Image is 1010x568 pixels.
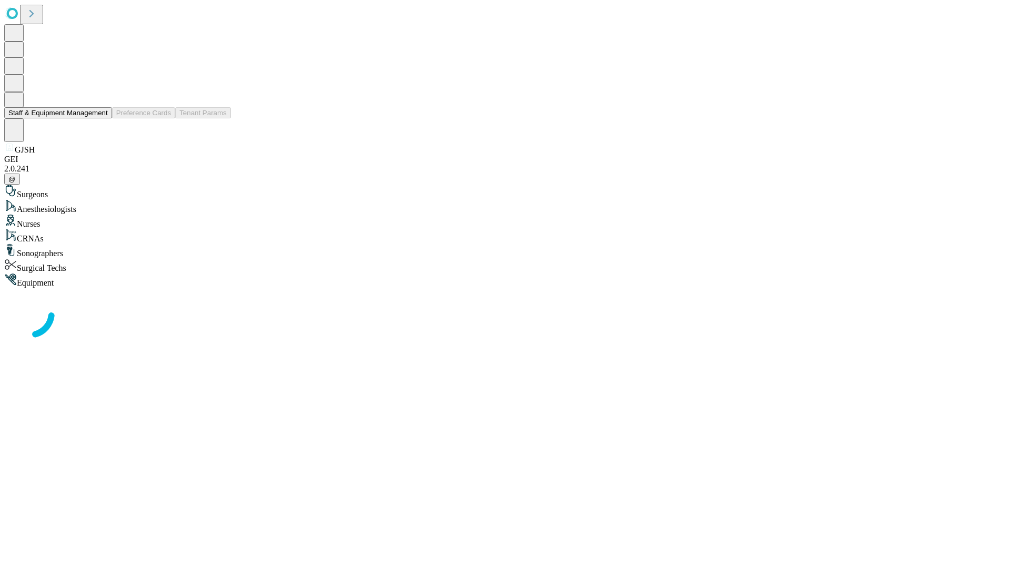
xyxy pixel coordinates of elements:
[4,258,1006,273] div: Surgical Techs
[112,107,175,118] button: Preference Cards
[4,273,1006,288] div: Equipment
[4,244,1006,258] div: Sonographers
[4,185,1006,199] div: Surgeons
[4,174,20,185] button: @
[4,155,1006,164] div: GEI
[4,164,1006,174] div: 2.0.241
[4,107,112,118] button: Staff & Equipment Management
[8,175,16,183] span: @
[175,107,231,118] button: Tenant Params
[15,145,35,154] span: GJSH
[4,229,1006,244] div: CRNAs
[4,214,1006,229] div: Nurses
[4,199,1006,214] div: Anesthesiologists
